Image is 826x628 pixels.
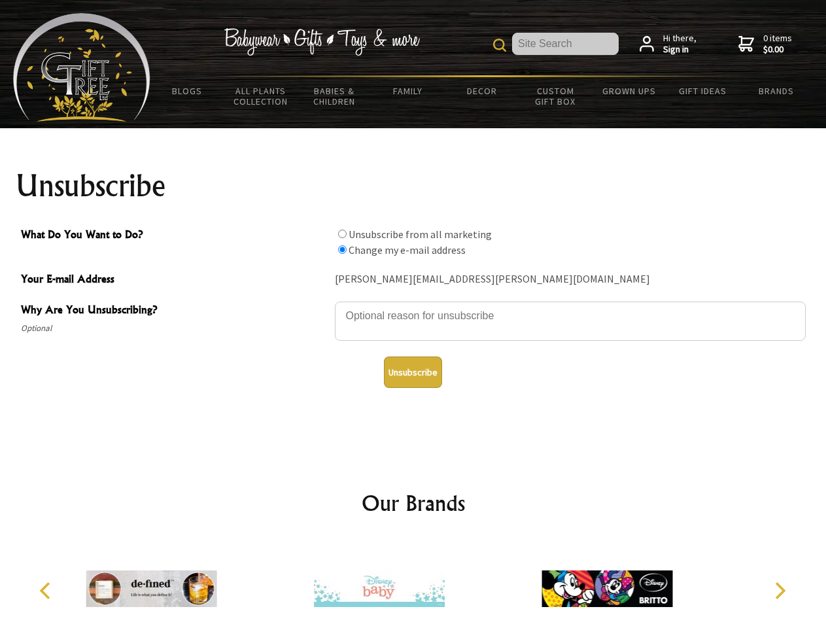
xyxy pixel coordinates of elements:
[335,302,806,341] textarea: Why Are You Unsubscribing?
[21,226,328,245] span: What Do You Want to Do?
[519,77,593,115] a: Custom Gift Box
[224,28,420,56] img: Babywear - Gifts - Toys & more
[21,321,328,336] span: Optional
[592,77,666,105] a: Grown Ups
[663,44,697,56] strong: Sign in
[763,32,792,56] span: 0 items
[338,230,347,238] input: What Do You Want to Do?
[335,270,806,290] div: [PERSON_NAME][EMAIL_ADDRESS][PERSON_NAME][DOMAIN_NAME]
[445,77,519,105] a: Decor
[21,302,328,321] span: Why Are You Unsubscribing?
[16,170,811,201] h1: Unsubscribe
[640,33,697,56] a: Hi there,Sign in
[26,487,800,519] h2: Our Brands
[493,39,506,52] img: product search
[33,576,61,605] button: Previous
[21,271,328,290] span: Your E-mail Address
[384,357,442,388] button: Unsubscribe
[666,77,740,105] a: Gift Ideas
[338,245,347,254] input: What Do You Want to Do?
[224,77,298,115] a: All Plants Collection
[763,44,792,56] strong: $0.00
[298,77,371,115] a: Babies & Children
[349,243,466,256] label: Change my e-mail address
[663,33,697,56] span: Hi there,
[150,77,224,105] a: BLOGS
[371,77,445,105] a: Family
[349,228,492,241] label: Unsubscribe from all marketing
[13,13,150,122] img: Babyware - Gifts - Toys and more...
[765,576,794,605] button: Next
[740,77,814,105] a: Brands
[512,33,619,55] input: Site Search
[738,33,792,56] a: 0 items$0.00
